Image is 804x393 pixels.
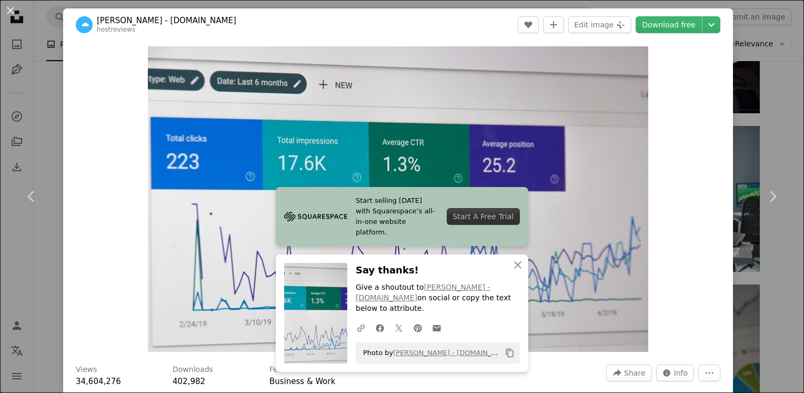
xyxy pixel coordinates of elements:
[148,46,648,352] button: Zoom in on this image
[269,365,311,375] h3: Featured in
[356,282,520,314] p: Give a shoutout to on social or copy the text below to attribute.
[427,317,446,338] a: Share over email
[624,365,645,381] span: Share
[356,283,490,302] a: [PERSON_NAME] - [DOMAIN_NAME]
[356,195,438,238] span: Start selling [DATE] with Squarespace’s all-in-one website platform.
[97,26,135,33] a: hostreviews
[674,365,688,381] span: Info
[173,377,205,386] span: 402,982
[501,344,519,362] button: Copy to clipboard
[389,317,408,338] a: Share on Twitter
[276,187,528,246] a: Start selling [DATE] with Squarespace’s all-in-one website platform.Start A Free Trial
[656,365,695,381] button: Stats about this image
[606,365,651,381] button: Share this image
[543,16,564,33] button: Add to Collection
[173,365,213,375] h3: Downloads
[698,365,720,381] button: More Actions
[97,15,236,26] a: [PERSON_NAME] - [DOMAIN_NAME]
[741,146,804,247] a: Next
[76,365,97,375] h3: Views
[636,16,702,33] a: Download free
[358,345,501,361] span: Photo by on
[356,263,520,278] h3: Say thanks!
[269,377,335,386] a: Business & Work
[518,16,539,33] button: Like
[284,209,347,224] img: file-1705255347840-230a6ab5bca9image
[568,16,631,33] button: Edit image
[76,377,121,386] span: 34,604,276
[447,208,520,225] div: Start A Free Trial
[393,349,514,357] a: [PERSON_NAME] - [DOMAIN_NAME]
[370,317,389,338] a: Share on Facebook
[76,16,93,33] img: Go to Stephen Phillips - Hostreviews.co.uk's profile
[702,16,720,33] button: Choose download size
[148,46,648,352] img: monitor screengrab
[408,317,427,338] a: Share on Pinterest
